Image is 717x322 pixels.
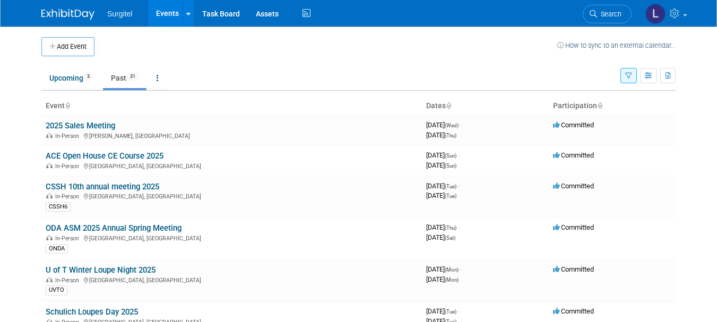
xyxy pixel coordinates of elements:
[460,121,462,129] span: -
[55,277,82,284] span: In-Person
[46,244,68,254] div: ONDA
[127,73,139,81] span: 31
[426,307,460,315] span: [DATE]
[41,68,101,88] a: Upcoming3
[445,267,459,273] span: (Mon)
[422,97,549,115] th: Dates
[445,225,456,231] span: (Thu)
[46,307,138,317] a: Schulich Loupes Day 2025
[426,151,460,159] span: [DATE]
[426,192,456,199] span: [DATE]
[46,133,53,138] img: In-Person Event
[65,101,70,110] a: Sort by Event Name
[445,153,456,159] span: (Sun)
[426,223,460,231] span: [DATE]
[445,133,456,138] span: (Thu)
[553,307,594,315] span: Committed
[460,265,462,273] span: -
[553,182,594,190] span: Committed
[46,193,53,198] img: In-Person Event
[553,223,594,231] span: Committed
[597,10,621,18] span: Search
[549,97,676,115] th: Participation
[84,73,93,81] span: 3
[426,275,459,283] span: [DATE]
[426,161,456,169] span: [DATE]
[426,121,462,129] span: [DATE]
[426,265,462,273] span: [DATE]
[46,235,53,240] img: In-Person Event
[46,182,159,192] a: CSSH 10th annual meeting 2025
[645,4,666,24] img: Larry Boduris
[55,163,82,170] span: In-Person
[445,193,456,199] span: (Tue)
[458,182,460,190] span: -
[445,277,459,283] span: (Mon)
[46,285,67,295] div: UVTO
[597,101,602,110] a: Sort by Participation Type
[458,307,460,315] span: -
[46,161,418,170] div: [GEOGRAPHIC_DATA], [GEOGRAPHIC_DATA]
[445,123,459,128] span: (Wed)
[41,37,94,56] button: Add Event
[103,68,146,88] a: Past31
[107,10,132,18] span: Surgitel
[553,265,594,273] span: Committed
[553,121,594,129] span: Committed
[46,202,71,212] div: CSSH6
[41,97,422,115] th: Event
[446,101,451,110] a: Sort by Start Date
[553,151,594,159] span: Committed
[46,265,156,275] a: U of T Winter Loupe Night 2025
[426,182,460,190] span: [DATE]
[426,131,456,139] span: [DATE]
[46,163,53,168] img: In-Person Event
[46,277,53,282] img: In-Person Event
[46,223,182,233] a: ODA ASM 2025 Annual Spring Meeting
[445,184,456,189] span: (Tue)
[46,151,163,161] a: ACE Open House CE Course 2025
[55,193,82,200] span: In-Person
[46,121,115,130] a: 2025 Sales Meeting
[46,275,418,284] div: [GEOGRAPHIC_DATA], [GEOGRAPHIC_DATA]
[55,133,82,140] span: In-Person
[426,233,455,241] span: [DATE]
[41,9,94,20] img: ExhibitDay
[557,41,676,49] a: How to sync to an external calendar...
[445,235,455,241] span: (Sat)
[46,131,418,140] div: [PERSON_NAME], [GEOGRAPHIC_DATA]
[55,235,82,242] span: In-Person
[46,233,418,242] div: [GEOGRAPHIC_DATA], [GEOGRAPHIC_DATA]
[458,151,460,159] span: -
[445,309,456,315] span: (Tue)
[583,5,632,23] a: Search
[458,223,460,231] span: -
[445,163,456,169] span: (Sun)
[46,192,418,200] div: [GEOGRAPHIC_DATA], [GEOGRAPHIC_DATA]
